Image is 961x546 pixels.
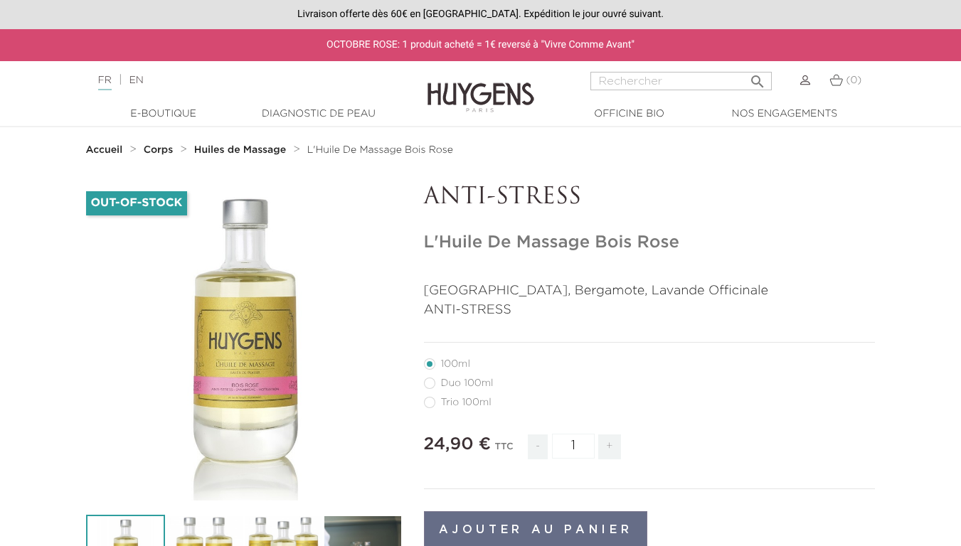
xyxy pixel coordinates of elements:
strong: Corps [144,145,174,155]
span: - [528,434,548,459]
span: + [598,434,621,459]
a: Corps [144,144,176,156]
a: EN [129,75,143,85]
p: ANTI-STRESS [424,184,876,211]
a: L'Huile De Massage Bois Rose [307,144,453,156]
strong: Huiles de Massage [194,145,286,155]
strong: Accueil [86,145,123,155]
a: Huiles de Massage [194,144,290,156]
div: | [91,72,390,89]
a: Diagnostic de peau [248,107,390,122]
i:  [749,69,766,86]
span: (0) [846,75,861,85]
button:  [745,68,770,87]
a: E-Boutique [92,107,235,122]
a: FR [98,75,112,90]
p: [GEOGRAPHIC_DATA], Bergamote, Lavande Officinale [424,282,876,301]
a: Nos engagements [713,107,856,122]
h1: L'Huile De Massage Bois Rose [424,232,876,253]
input: Quantité [552,434,595,459]
span: 24,90 € [424,436,492,453]
label: 100ml [424,358,487,370]
label: Duo 100ml [424,378,511,389]
img: Huygens [428,60,534,114]
li: Out-of-Stock [86,191,188,215]
label: Trio 100ml [424,397,509,408]
div: TTC [495,432,514,470]
a: Accueil [86,144,126,156]
p: ANTI-STRESS [424,301,876,320]
span: L'Huile De Massage Bois Rose [307,145,453,155]
input: Rechercher [590,72,772,90]
a: Officine Bio [558,107,701,122]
